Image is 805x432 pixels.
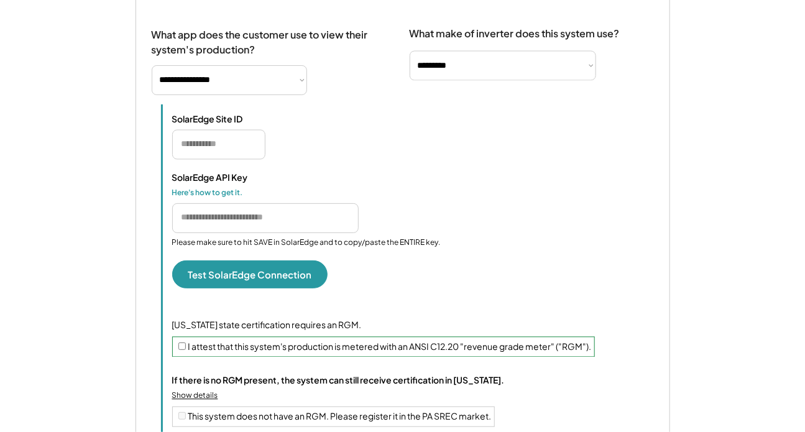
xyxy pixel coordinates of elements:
div: What app does the customer use to view their system's production? [152,15,385,57]
div: Here's how to get it. [172,188,297,198]
div: Please make sure to hit SAVE in SolarEdge and to copy/paste the ENTIRE key. [172,238,441,249]
div: [US_STATE] state certification requires an RGM. [172,319,654,332]
div: Show details [172,391,218,402]
div: SolarEdge API Key [172,172,297,183]
button: Test SolarEdge Connection [172,260,328,288]
div: What make of inverter does this system use? [410,15,620,43]
div: If there is no RGM present, the system can still receive certification in [US_STATE]. [172,375,505,386]
div: SolarEdge Site ID [172,114,297,125]
label: This system does not have an RGM. Please register it in the PA SREC market. [188,411,491,422]
label: I attest that this system's production is metered with an ANSI C12.20 "revenue grade meter" ("RGM"). [188,341,591,352]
